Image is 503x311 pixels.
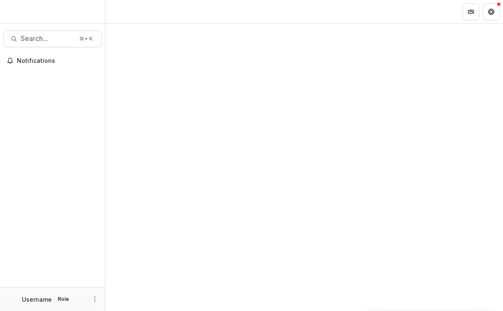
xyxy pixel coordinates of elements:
button: Partners [463,3,479,20]
p: Username [22,295,52,304]
p: Role [55,295,72,303]
button: More [90,294,100,304]
nav: breadcrumb [109,5,144,18]
button: Get Help [483,3,500,20]
span: Search... [21,35,74,43]
button: Search... [3,30,102,47]
div: ⌘ + K [78,34,94,43]
span: Notifications [17,57,98,65]
button: Notifications [3,54,102,68]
